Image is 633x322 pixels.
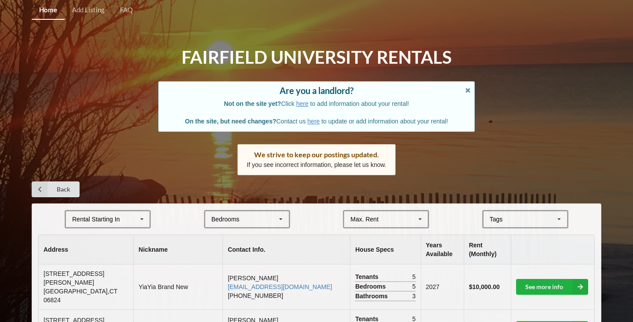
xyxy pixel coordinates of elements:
span: 3 [412,292,416,300]
td: [PERSON_NAME] [PHONE_NUMBER] [222,264,350,309]
span: [STREET_ADDRESS][PERSON_NAME] [44,270,104,286]
div: Rental Starting In [72,216,120,222]
span: 5 [412,282,416,291]
span: Click to add information about your rental! [224,100,409,107]
span: Bedrooms [355,282,388,291]
h1: Fairfield University Rentals [182,46,451,69]
div: Bedrooms [211,216,240,222]
th: Contact Info. [222,235,350,264]
span: Tenants [355,272,381,281]
a: Home [32,1,65,20]
span: Contact us to update or add information about your rental! [185,118,448,125]
th: Nickname [133,235,222,264]
a: Back [32,181,80,197]
th: Rent (Monthly) [464,235,511,264]
a: here [307,118,320,125]
span: 5 [412,272,416,281]
a: [EMAIL_ADDRESS][DOMAIN_NAME] [228,283,332,290]
div: Tags [487,214,516,224]
a: here [296,100,309,107]
div: We strive to keep our postings updated. [247,150,386,159]
span: [GEOGRAPHIC_DATA] , CT 06824 [44,288,117,304]
b: Not on the site yet? [224,100,281,107]
a: See more info [516,279,588,295]
a: Add Listing [65,1,112,20]
div: Max. Rent [350,216,378,222]
th: Address [39,235,133,264]
td: YiaYia Brand New [133,264,222,309]
a: FAQ [113,1,140,20]
div: Are you a landlord? [167,86,466,95]
th: Years Available [421,235,464,264]
th: House Specs [350,235,420,264]
td: 2027 [421,264,464,309]
b: On the site, but need changes? [185,118,276,125]
span: Bathrooms [355,292,390,300]
b: $10,000.00 [469,283,500,290]
p: If you see incorrect information, please let us know. [247,160,386,169]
